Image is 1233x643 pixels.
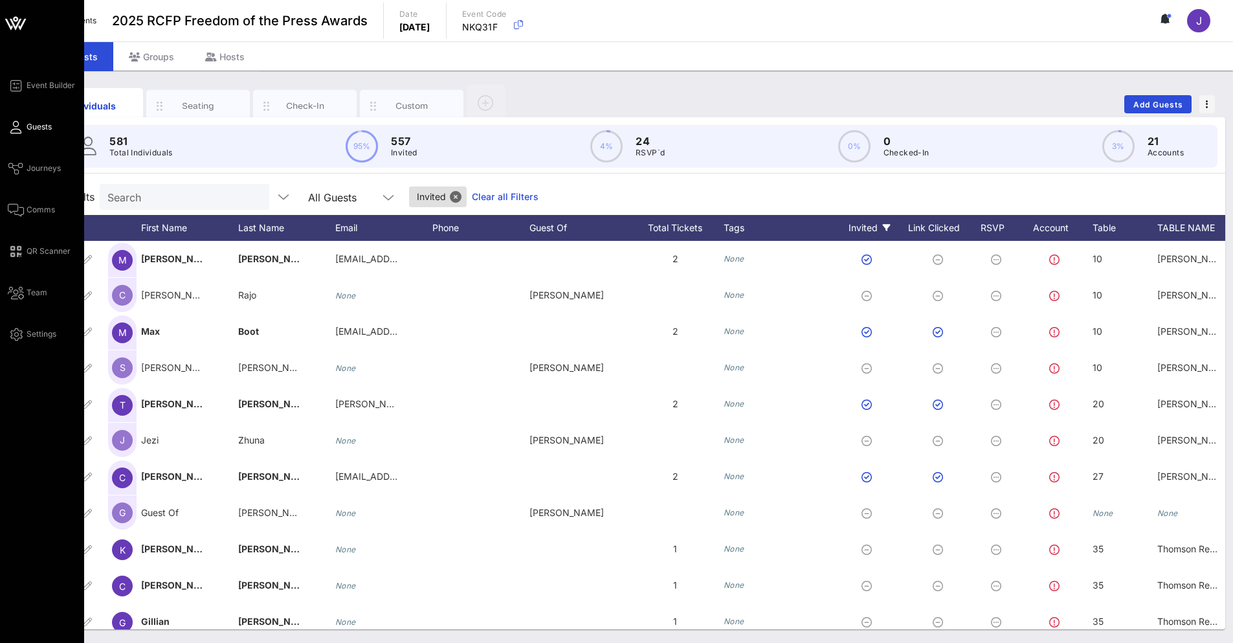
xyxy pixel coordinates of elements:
div: Phone [432,215,529,241]
a: Team [8,285,47,300]
a: Settings [8,326,56,342]
a: Comms [8,202,55,218]
div: Table [1093,215,1157,241]
span: Thomson Reuters [1157,616,1231,627]
span: Max [141,326,160,337]
span: [PERSON_NAME] [1157,326,1232,337]
div: 2 [627,458,724,495]
p: 557 [391,133,417,149]
p: Accounts [1148,146,1184,159]
i: None [724,363,744,372]
span: [PERSON_NAME] [238,507,313,518]
div: Last Name [238,215,335,241]
span: [PERSON_NAME] [141,362,216,373]
span: Team [27,287,47,299]
div: 2 [627,241,724,277]
span: [PERSON_NAME] [141,580,217,591]
div: Hosts [190,42,260,71]
span: [PERSON_NAME] [141,543,217,554]
div: RSVP [976,215,1021,241]
i: None [335,508,356,518]
p: 21 [1148,133,1184,149]
div: 1 [627,567,724,604]
a: Event Builder [8,78,75,93]
span: Comms [27,204,55,216]
span: [PERSON_NAME] [238,543,315,554]
span: 10 [1093,362,1102,373]
span: [PERSON_NAME] [238,616,315,627]
div: J [1187,9,1210,32]
div: 1 [627,604,724,640]
p: Invited [391,146,417,159]
span: Jezi [141,434,159,446]
span: S [120,362,126,373]
span: 10 [1093,326,1102,337]
i: None [724,326,744,336]
span: M [118,327,127,338]
span: J [120,434,125,446]
span: [PERSON_NAME] [141,253,217,264]
i: None [335,545,356,554]
div: [PERSON_NAME] [529,495,627,531]
i: None [724,435,744,445]
span: 35 [1093,543,1104,554]
span: 2025 RCFP Freedom of the Press Awards [112,11,368,30]
p: NKQ31F [462,21,507,34]
span: Boot [238,326,259,337]
span: [PERSON_NAME] [238,362,313,373]
i: None [335,617,356,627]
button: Close [450,191,461,203]
span: 35 [1093,616,1104,627]
span: [EMAIL_ADDRESS][DOMAIN_NAME] [335,253,491,264]
a: QR Scanner [8,243,71,259]
span: [EMAIL_ADDRESS][DOMAIN_NAME] [335,471,491,482]
i: None [724,399,744,409]
span: M [118,254,127,265]
p: 24 [636,133,665,149]
i: None [724,471,744,481]
p: RSVP`d [636,146,665,159]
span: [PERSON_NAME] [141,289,216,300]
i: None [335,291,356,300]
span: 35 [1093,580,1104,591]
span: Rajo [238,289,256,300]
p: 581 [109,133,173,149]
span: K [120,545,126,556]
i: None [724,290,744,300]
div: Check-In [276,100,334,112]
span: QR Scanner [27,245,71,257]
p: Total Individuals [109,146,173,159]
span: 10 [1093,289,1102,300]
div: 2 [627,386,724,422]
div: [PERSON_NAME] [529,350,627,386]
span: 27 [1093,471,1104,482]
div: Tags [724,215,834,241]
span: 20 [1093,398,1104,409]
span: [PERSON_NAME] [141,471,217,482]
span: [PERSON_NAME][EMAIL_ADDRESS][DOMAIN_NAME] [335,398,566,409]
i: None [724,544,744,554]
i: None [335,581,356,591]
div: Individuals [63,99,120,113]
span: Zhuna [238,434,265,446]
div: Custom [383,100,441,112]
div: All Guests [308,192,357,203]
span: T [120,400,126,411]
span: 20 [1093,434,1104,446]
div: Guest Of [529,215,627,241]
i: None [335,436,356,446]
span: C [119,472,126,483]
span: [PERSON_NAME] [238,253,315,264]
p: Event Code [462,8,507,21]
div: All Guests [300,184,404,210]
div: [PERSON_NAME] [529,277,627,313]
span: G [119,507,126,518]
span: [EMAIL_ADDRESS][DOMAIN_NAME] [335,326,491,337]
span: 10 [1093,253,1102,264]
div: 2 [627,313,724,350]
span: [PERSON_NAME] [238,471,315,482]
div: Invited [834,215,905,241]
span: Thomson Reuters [1157,580,1231,591]
span: Gillian [141,616,170,627]
a: Guests [8,119,52,135]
